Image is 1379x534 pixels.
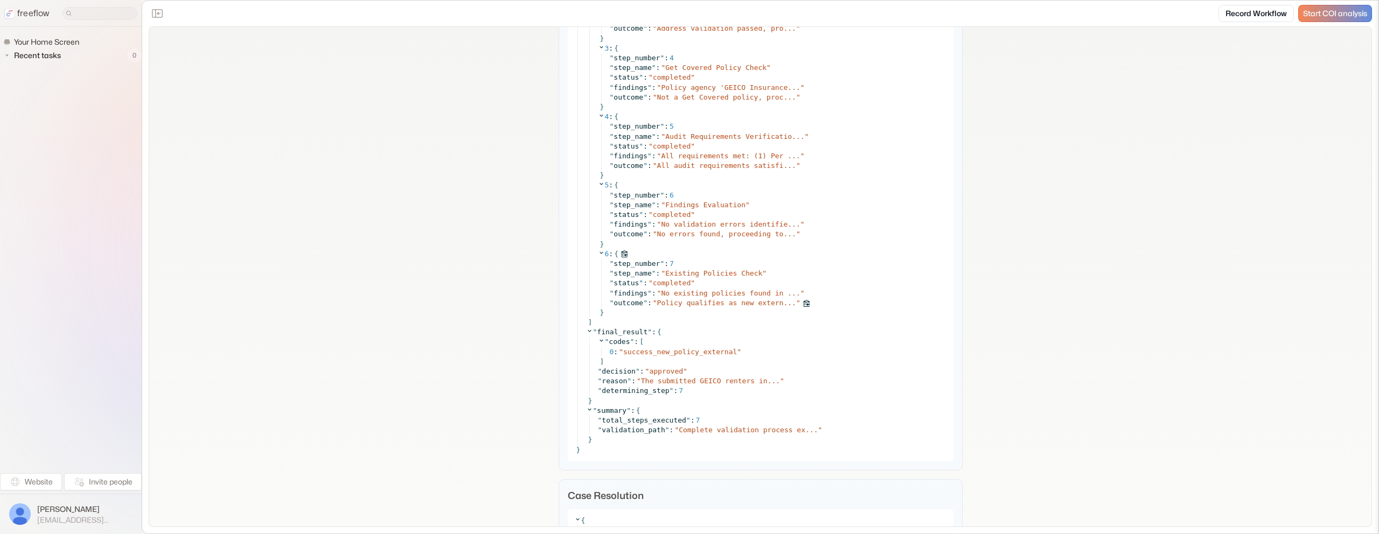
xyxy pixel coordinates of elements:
[639,73,643,81] span: "
[12,37,82,47] span: Your Home Screen
[780,377,784,385] span: "
[609,44,613,53] span: :
[600,103,604,111] span: }
[609,180,613,190] span: :
[656,269,660,277] span: :
[674,426,679,434] span: "
[664,259,668,268] span: :
[588,435,593,444] span: }
[657,289,661,297] span: "
[610,132,614,140] span: "
[691,416,695,424] span: :
[610,201,614,209] span: "
[6,501,135,528] button: [PERSON_NAME][EMAIL_ADDRESS][DOMAIN_NAME]
[568,488,953,503] p: Case Resolution
[610,64,614,72] span: "
[598,416,602,424] span: "
[665,132,804,140] span: Audit Requirements Verificatio...
[597,328,647,336] span: final_result
[653,142,691,150] span: completed
[605,113,609,121] span: 4
[653,24,657,32] span: "
[581,516,586,525] span: {
[614,132,651,140] span: step_name
[657,152,661,160] span: "
[670,54,674,62] span: 4
[614,93,643,101] span: outcome
[610,54,614,62] span: "
[614,191,660,199] span: step_number
[614,348,618,356] span: :
[588,318,593,326] span: ]
[614,289,647,297] span: findings
[647,24,652,32] span: :
[614,220,647,228] span: findings
[737,348,741,356] span: "
[614,152,647,160] span: findings
[647,152,652,160] span: "
[37,504,133,515] span: [PERSON_NAME]
[614,269,651,277] span: step_name
[602,416,686,424] span: total_steps_executed
[796,299,800,307] span: "
[610,210,614,219] span: "
[657,93,796,101] span: Not a Get Covered policy, proc...
[645,367,650,375] span: "
[614,112,618,122] span: {
[647,220,652,228] span: "
[598,377,602,385] span: "
[602,387,669,395] span: determining_step
[643,24,647,32] span: "
[691,210,695,219] span: "
[683,367,687,375] span: "
[614,249,618,259] span: {
[643,210,647,219] span: :
[37,515,133,525] span: [EMAIL_ADDRESS][DOMAIN_NAME]
[643,230,647,238] span: "
[796,93,800,101] span: "
[598,367,602,375] span: "
[598,426,602,434] span: "
[630,338,634,346] span: "
[660,259,664,268] span: "
[576,446,581,454] span: }
[818,426,823,434] span: "
[605,338,609,346] span: "
[643,73,647,81] span: :
[643,93,647,101] span: "
[691,73,695,81] span: "
[653,230,657,238] span: "
[661,289,800,297] span: No existing policies found in ...
[657,24,796,32] span: Address validation passed, pro...
[643,142,647,150] span: :
[653,210,691,219] span: completed
[3,36,83,48] a: Your Home Screen
[614,279,639,287] span: status
[653,73,691,81] span: completed
[652,201,656,209] span: "
[610,191,614,199] span: "
[649,73,653,81] span: "
[610,83,614,92] span: "
[1303,9,1367,18] span: Start COI analysis
[656,64,660,72] span: :
[656,132,660,140] span: :
[600,357,604,366] span: ]
[614,161,643,170] span: outcome
[639,210,643,219] span: "
[665,426,670,434] span: "
[660,191,664,199] span: "
[686,416,691,424] span: "
[614,73,639,81] span: status
[610,348,614,356] span: 0
[610,73,614,81] span: "
[631,406,635,416] span: :
[657,299,796,307] span: Policy qualifies as new extern...
[661,201,665,209] span: "
[657,230,796,238] span: No errors found, proceeding to...
[614,54,660,62] span: step_number
[641,377,780,385] span: The submitted GEICO renters in...
[619,348,623,356] span: "
[647,289,652,297] span: "
[614,299,643,307] span: outcome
